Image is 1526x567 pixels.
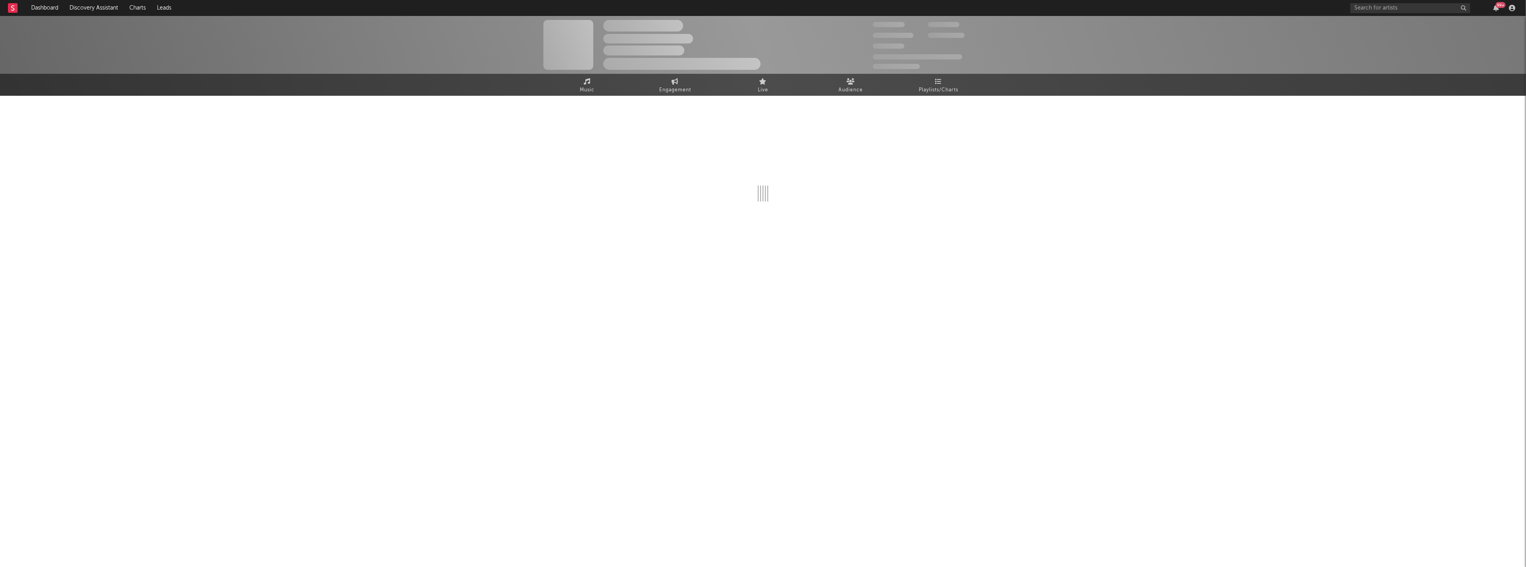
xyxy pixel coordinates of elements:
[873,22,905,27] span: 300,000
[873,33,914,38] span: 50,000,000
[659,85,691,95] span: Engagement
[873,54,962,59] span: 50,000,000 Monthly Listeners
[719,74,807,96] a: Live
[758,85,768,95] span: Live
[543,74,631,96] a: Music
[895,74,983,96] a: Playlists/Charts
[928,22,959,27] span: 100,000
[839,85,863,95] span: Audience
[928,33,965,38] span: 1,000,000
[1350,3,1470,13] input: Search for artists
[1493,5,1499,11] button: 99+
[1496,2,1506,8] div: 99 +
[807,74,895,96] a: Audience
[873,64,920,69] span: Jump Score: 85.0
[580,85,595,95] span: Music
[919,85,959,95] span: Playlists/Charts
[873,43,904,49] span: 100,000
[631,74,719,96] a: Engagement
